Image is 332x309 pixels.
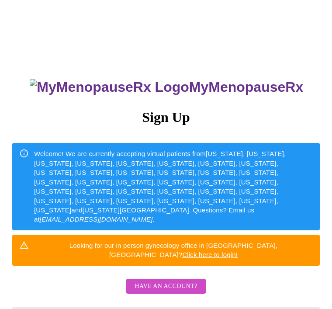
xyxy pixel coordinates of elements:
[126,279,206,294] button: Have an account?
[40,215,153,223] em: [EMAIL_ADDRESS][DOMAIN_NAME]
[12,109,320,125] h3: Sign Up
[124,288,208,296] a: Have an account?
[135,281,197,292] span: Have an account?
[182,251,238,258] a: Click here to login!
[30,79,189,95] img: MyMenopauseRx Logo
[34,146,313,228] div: Welcome! We are currently accepting virtual patients from [US_STATE], [US_STATE], [US_STATE], [US...
[34,237,313,263] div: Looking for our in person gynecology office in [GEOGRAPHIC_DATA], [GEOGRAPHIC_DATA]?
[14,79,320,95] h3: MyMenopauseRx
